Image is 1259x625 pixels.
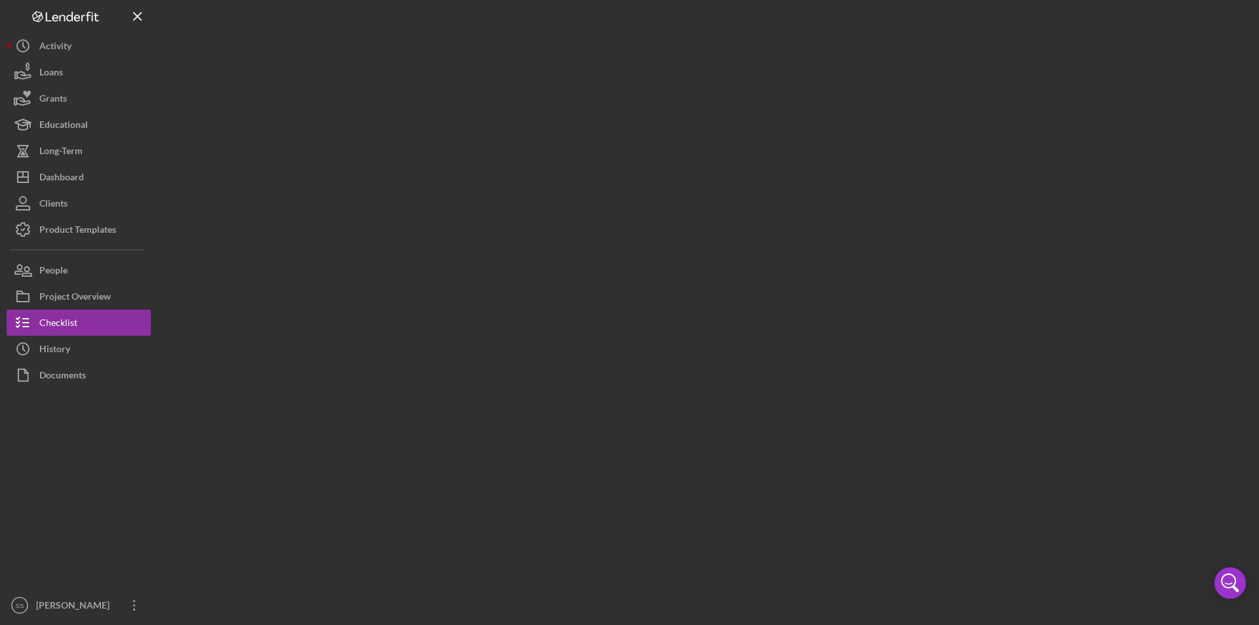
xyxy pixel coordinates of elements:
[39,85,67,115] div: Grants
[1214,567,1246,599] div: Open Intercom Messenger
[39,216,116,246] div: Product Templates
[7,138,151,164] button: Long-Term
[7,33,151,59] button: Activity
[7,59,151,85] button: Loans
[7,257,151,283] button: People
[39,59,63,89] div: Loans
[7,190,151,216] button: Clients
[7,85,151,111] button: Grants
[39,257,68,287] div: People
[39,164,84,193] div: Dashboard
[33,592,118,622] div: [PERSON_NAME]
[39,362,86,392] div: Documents
[39,190,68,220] div: Clients
[7,283,151,310] button: Project Overview
[7,336,151,362] button: History
[39,111,88,141] div: Educational
[39,310,77,339] div: Checklist
[16,602,24,609] text: SS
[7,164,151,190] button: Dashboard
[7,592,151,618] button: SS[PERSON_NAME]
[7,310,151,336] button: Checklist
[39,33,71,62] div: Activity
[7,216,151,243] button: Product Templates
[7,111,151,138] button: Educational
[7,362,151,388] button: Documents
[39,138,83,167] div: Long-Term
[39,283,111,313] div: Project Overview
[39,336,70,365] div: History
